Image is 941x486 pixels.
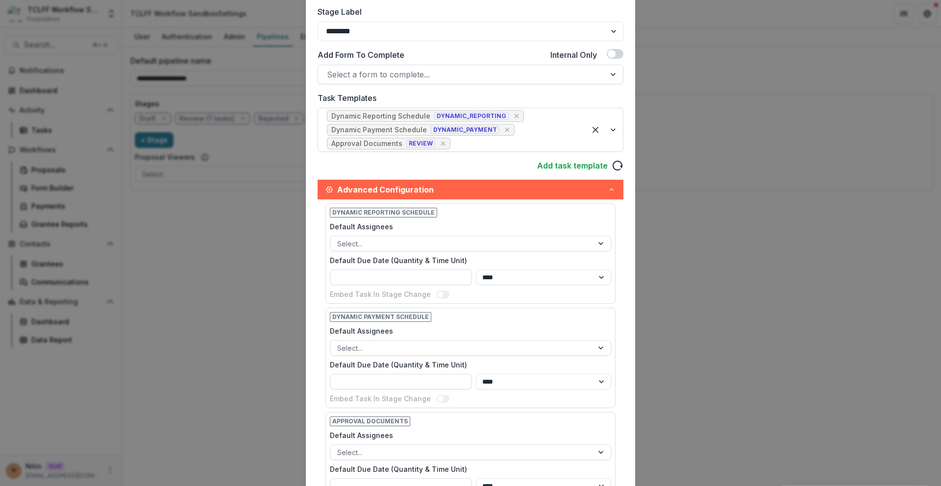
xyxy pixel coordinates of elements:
[330,221,605,232] label: Default Assignees
[330,326,605,336] label: Default Assignees
[330,416,410,426] span: Approval Documents
[318,92,618,104] label: Task Templates
[331,112,430,121] div: Dynamic Reporting Schedule
[318,180,623,199] button: Advanced Configuration
[330,360,605,370] label: Default Due Date (Quantity & Time Unit)
[331,126,427,134] div: Dynamic Payment Schedule
[434,112,509,120] span: DYNAMIC_REPORTING
[502,125,512,135] div: Remove [object Object]
[330,464,605,474] label: Default Due Date (Quantity & Time Unit)
[331,140,402,148] div: Approval Documents
[512,111,521,121] div: Remove [object Object]
[318,6,618,18] label: Stage Label
[330,289,431,299] label: Embed Task In Stage Change
[330,208,437,218] span: Dynamic Reporting Schedule
[330,255,605,266] label: Default Due Date (Quantity & Time Unit)
[431,126,499,134] span: DYNAMIC_PAYMENT
[537,160,608,171] a: Add task template
[612,160,623,171] svg: reload
[588,122,603,138] div: Clear selected options
[330,393,431,404] label: Embed Task In Stage Change
[318,49,404,61] label: Add Form To Complete
[438,139,448,148] div: Remove [object Object]
[337,184,608,195] span: Advanced Configuration
[330,430,605,440] label: Default Assignees
[406,140,435,147] span: REVIEW
[550,49,597,61] label: Internal Only
[330,312,431,322] span: Dynamic Payment Schedule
